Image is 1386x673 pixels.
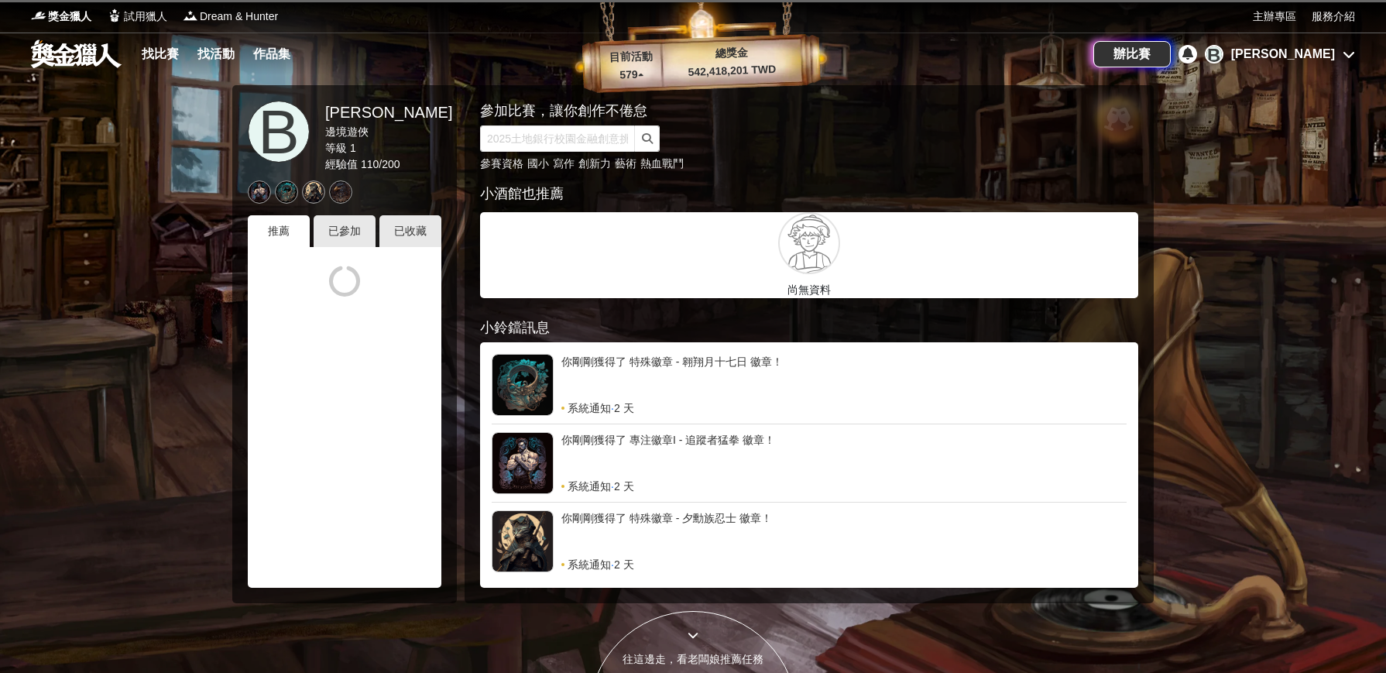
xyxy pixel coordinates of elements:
[661,43,801,64] p: 總獎金
[247,43,297,65] a: 作品集
[325,158,358,170] span: 經驗值
[561,432,1127,479] div: 你剛剛獲得了 專注徽章I - 追蹤者猛拳 徽章！
[1253,9,1296,25] a: 主辦專區
[183,9,278,25] a: LogoDream & Hunter
[614,479,634,494] span: 2 天
[640,157,684,170] a: 熱血戰鬥
[614,557,634,572] span: 2 天
[325,124,452,140] div: 邊境遊俠
[31,9,91,25] a: Logo獎金獵人
[136,43,185,65] a: 找比賽
[553,157,575,170] a: 寫作
[48,9,91,25] span: 獎金獵人
[492,354,1127,416] a: 你剛剛獲得了 特殊徽章 - 翱翔月十七日 徽章！系統通知·2 天
[527,157,549,170] a: 國小
[480,184,1138,204] div: 小酒館也推薦
[611,557,614,572] span: ·
[350,142,356,154] span: 1
[361,158,400,170] span: 110 / 200
[379,215,441,247] div: 已收藏
[1231,45,1335,64] div: [PERSON_NAME]
[578,157,611,170] a: 創新力
[191,43,241,65] a: 找活動
[568,400,611,416] span: 系統通知
[614,400,634,416] span: 2 天
[107,8,122,23] img: Logo
[589,651,797,668] div: 往這邊走，看老闆娘推薦任務
[480,318,1138,338] div: 小鈴鐺訊息
[1312,9,1355,25] a: 服務介紹
[325,142,347,154] span: 等級
[480,157,523,170] a: 參賽資格
[248,101,310,163] a: B
[200,9,278,25] span: Dream & Hunter
[568,557,611,572] span: 系統通知
[248,215,310,247] div: 推薦
[480,282,1138,298] p: 尚無資料
[599,48,662,67] p: 目前活動
[492,510,1127,572] a: 你剛剛獲得了 特殊徽章 - 夕勳族忍士 徽章！系統通知·2 天
[107,9,167,25] a: Logo試用獵人
[615,157,636,170] a: 藝術
[611,400,614,416] span: ·
[1093,41,1171,67] a: 辦比賽
[325,101,452,124] div: [PERSON_NAME]
[600,66,663,84] p: 579 ▴
[561,354,1127,400] div: 你剛剛獲得了 特殊徽章 - 翱翔月十七日 徽章！
[124,9,167,25] span: 試用獵人
[611,479,614,494] span: ·
[568,479,611,494] span: 系統通知
[314,215,376,247] div: 已參加
[480,101,1084,122] div: 參加比賽，讓你創作不倦怠
[492,432,1127,494] a: 你剛剛獲得了 專注徽章I - 追蹤者猛拳 徽章！系統通知·2 天
[1205,45,1223,64] div: B
[480,125,635,152] input: 2025土地銀行校園金融創意挑戰賽：從你出發 開啟智慧金融新頁
[31,8,46,23] img: Logo
[183,8,198,23] img: Logo
[561,510,1127,557] div: 你剛剛獲得了 特殊徽章 - 夕勳族忍士 徽章！
[662,60,802,81] p: 542,418,201 TWD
